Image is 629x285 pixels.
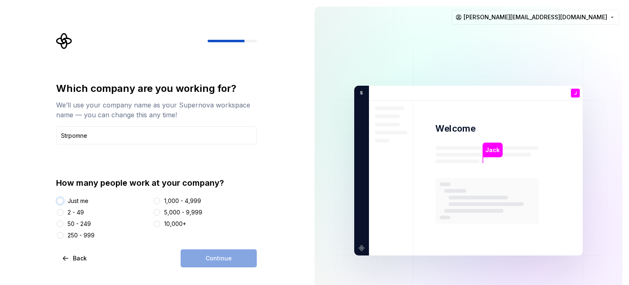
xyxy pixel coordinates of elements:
[164,220,186,228] div: 10,000+
[68,231,95,239] div: 250 - 999
[68,197,88,205] div: Just me
[435,123,475,135] p: Welcome
[464,13,607,21] span: [PERSON_NAME][EMAIL_ADDRESS][DOMAIN_NAME]
[452,10,619,25] button: [PERSON_NAME][EMAIL_ADDRESS][DOMAIN_NAME]
[56,177,257,189] div: How many people work at your company?
[56,126,257,144] input: Company name
[56,33,72,49] svg: Supernova Logo
[56,100,257,120] div: We’ll use your company name as your Supernova workspace name — you can change this any time!
[56,82,257,95] div: Which company are you working for?
[357,89,363,97] p: S
[485,146,500,155] p: Jack
[68,208,84,217] div: 2 - 49
[68,220,91,228] div: 50 - 249
[164,208,202,217] div: 5,000 - 9,999
[73,254,87,262] span: Back
[56,249,94,267] button: Back
[574,91,577,96] p: J
[164,197,201,205] div: 1,000 - 4,999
